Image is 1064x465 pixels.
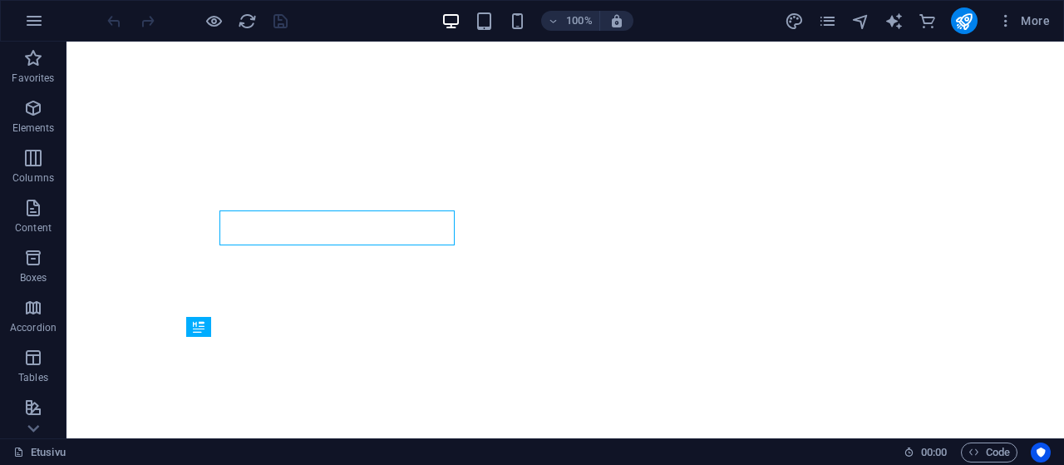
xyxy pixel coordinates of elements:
button: publish [951,7,978,34]
i: Publish [954,12,973,31]
span: Code [968,443,1010,463]
i: Design (Ctrl+Alt+Y) [785,12,804,31]
p: Columns [12,171,54,185]
h6: 100% [566,11,593,31]
button: Click here to leave preview mode and continue editing [204,11,224,31]
i: AI Writer [884,12,904,31]
span: More [997,12,1050,29]
p: Boxes [20,271,47,284]
p: Favorites [12,72,54,85]
button: Usercentrics [1031,443,1051,463]
i: Commerce [918,12,937,31]
i: Navigator [851,12,870,31]
h6: Session time [904,443,948,463]
button: pages [818,11,838,31]
button: navigator [851,11,871,31]
button: design [785,11,805,31]
i: On resize automatically adjust zoom level to fit chosen device. [609,13,624,28]
button: Code [961,443,1017,463]
p: Content [15,221,52,235]
p: Elements [12,121,55,135]
i: Reload page [238,12,257,31]
span: : [933,446,935,458]
button: text_generator [884,11,904,31]
button: reload [237,11,257,31]
i: Pages (Ctrl+Alt+S) [818,12,837,31]
a: Click to cancel selection. Double-click to open Pages [13,443,66,463]
button: 100% [541,11,600,31]
button: commerce [918,11,938,31]
span: 00 00 [921,443,947,463]
p: Tables [18,371,48,384]
button: More [991,7,1057,34]
p: Accordion [10,321,57,334]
